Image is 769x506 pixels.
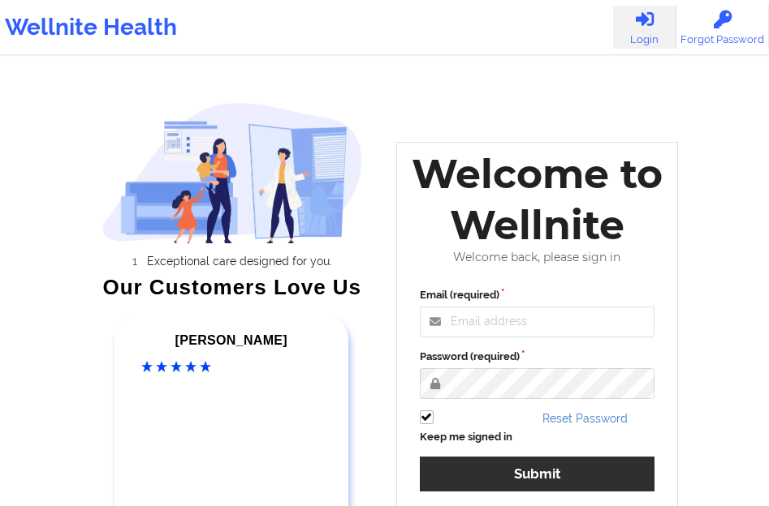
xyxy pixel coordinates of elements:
[420,307,655,337] input: Email address
[175,333,287,347] span: [PERSON_NAME]
[408,148,667,251] div: Welcome to Wellnite
[420,287,655,303] label: Email (required)
[420,429,512,445] label: Keep me signed in
[117,255,362,268] li: Exceptional care designed for you.
[102,102,362,243] img: wellnite-auth-hero_200.c722682e.png
[542,412,628,425] a: Reset Password
[420,457,655,491] button: Submit
[613,6,676,49] a: Login
[408,251,667,264] div: Welcome back, please sign in
[676,6,769,49] a: Forgot Password
[102,279,362,295] div: Our Customers Love Us
[420,349,655,365] label: Password (required)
